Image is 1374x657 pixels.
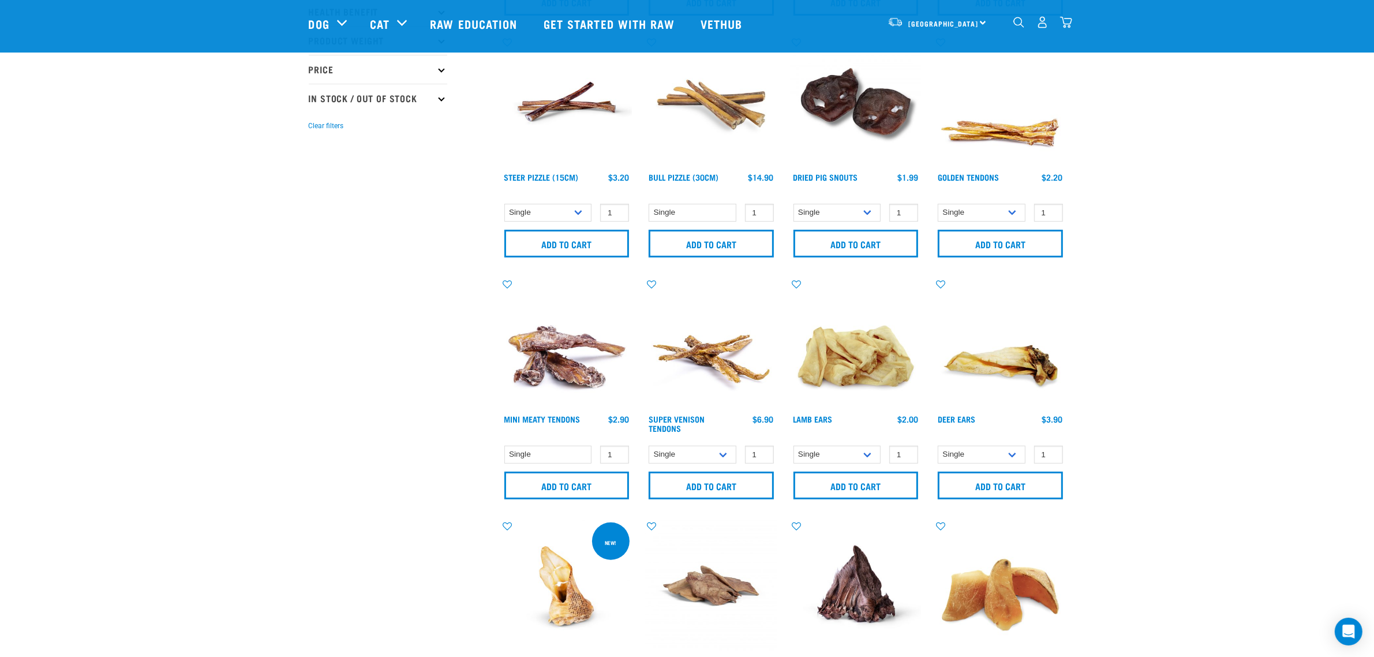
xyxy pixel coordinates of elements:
[745,204,774,222] input: 1
[504,417,581,421] a: Mini Meaty Tendons
[791,36,922,167] img: IMG 9990
[753,415,774,424] div: $6.90
[532,1,689,47] a: Get started with Raw
[938,175,999,179] a: Golden Tendons
[649,472,774,499] input: Add to cart
[608,415,629,424] div: $2.90
[309,84,447,113] p: In Stock / Out Of Stock
[745,446,774,464] input: 1
[501,36,632,167] img: Raw Essentials Steer Pizzle 15cm
[418,1,531,47] a: Raw Education
[600,446,629,464] input: 1
[897,415,918,424] div: $2.00
[909,21,979,25] span: [GEOGRAPHIC_DATA]
[370,15,390,32] a: Cat
[501,278,632,409] img: 1289 Mini Tendons 01
[1036,16,1049,28] img: user.png
[1013,17,1024,28] img: home-icon-1@2x.png
[791,520,922,651] img: Raw Essentials Freeze Dried Deer Ears With Fur
[1042,173,1063,182] div: $2.20
[1034,204,1063,222] input: 1
[600,204,629,222] input: 1
[793,175,858,179] a: Dried Pig Snouts
[888,17,903,27] img: van-moving.png
[608,173,629,182] div: $3.20
[889,204,918,222] input: 1
[938,472,1063,499] input: Add to cart
[793,230,919,257] input: Add to cart
[600,534,622,551] div: new!
[1042,415,1063,424] div: $3.90
[504,230,630,257] input: Add to cart
[646,520,777,651] img: Pigs Ears
[309,15,330,32] a: Dog
[791,278,922,409] img: Pile Of Lamb Ears Treat For Pets
[935,278,1066,409] img: A Deer Ear Treat For Pets
[649,417,705,430] a: Super Venison Tendons
[793,417,833,421] a: Lamb Ears
[935,520,1066,651] img: Pile Of Cattle Hooves Treats For Dogs
[689,1,757,47] a: Vethub
[504,175,579,179] a: Steer Pizzle (15cm)
[646,278,777,409] img: 1286 Super Tendons 01
[649,175,718,179] a: Bull Pizzle (30cm)
[889,446,918,464] input: 1
[1060,16,1072,28] img: home-icon@2x.png
[748,173,774,182] div: $14.90
[938,230,1063,257] input: Add to cart
[309,121,344,131] button: Clear filters
[501,520,632,651] img: Beef ear
[793,472,919,499] input: Add to cart
[309,55,447,84] p: Price
[935,36,1066,167] img: 1293 Golden Tendons 01
[938,417,975,421] a: Deer Ears
[646,36,777,167] img: Bull Pizzle 30cm for Dogs
[897,173,918,182] div: $1.99
[1335,618,1362,645] div: Open Intercom Messenger
[1034,446,1063,464] input: 1
[649,230,774,257] input: Add to cart
[504,472,630,499] input: Add to cart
